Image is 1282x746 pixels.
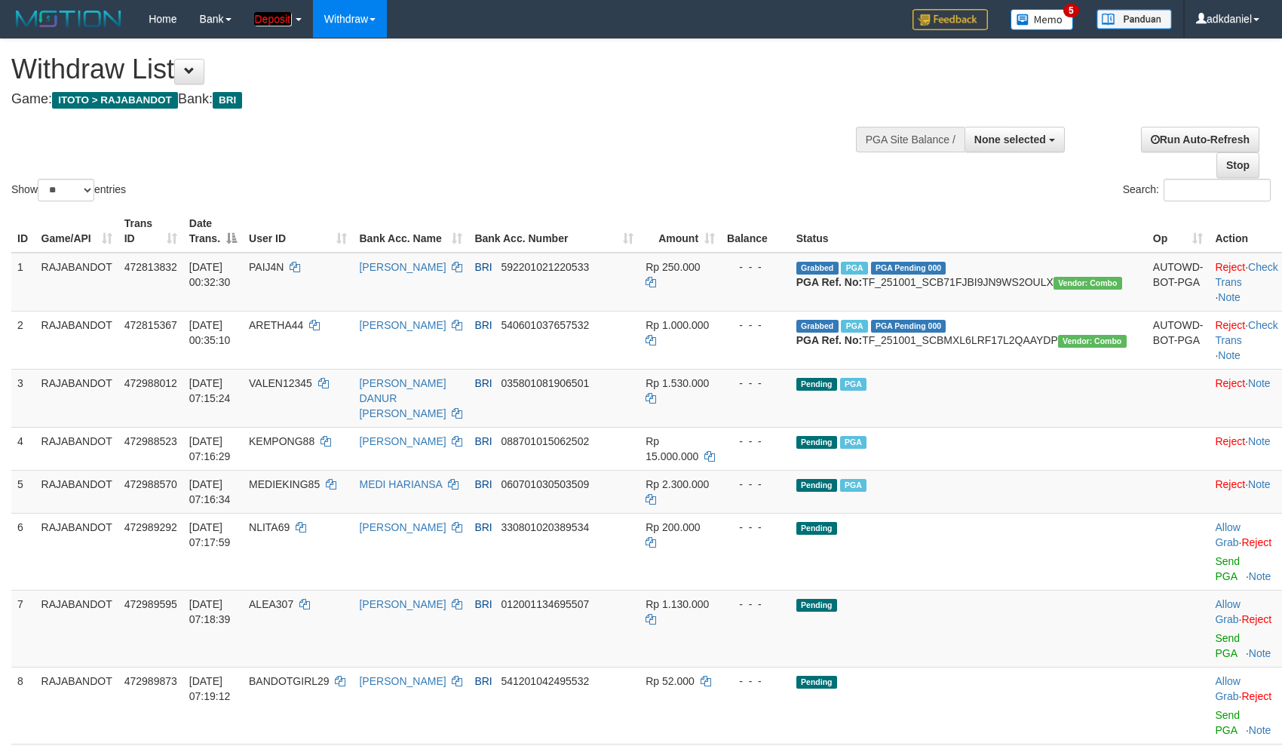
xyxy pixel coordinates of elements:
span: Copy 592201021220533 to clipboard [501,261,589,273]
td: RAJABANDOT [35,369,118,427]
span: Vendor URL: https://secure11.1velocity.biz [1054,277,1122,290]
span: Pending [796,676,837,689]
span: [DATE] 07:19:12 [189,675,231,702]
span: Pending [796,378,837,391]
span: Rp 15.000.000 [646,435,698,462]
a: Note [1249,724,1271,736]
span: Pending [796,479,837,492]
div: - - - [727,376,784,391]
select: Showentries [38,179,94,201]
div: - - - [727,674,784,689]
a: Stop [1216,152,1259,178]
span: · [1215,521,1241,548]
th: Bank Acc. Name: activate to sort column ascending [353,210,468,253]
a: [PERSON_NAME] [359,261,446,273]
a: Send PGA [1215,632,1240,659]
span: PGA Pending [871,262,946,275]
td: RAJABANDOT [35,470,118,513]
span: Copy 012001134695507 to clipboard [501,598,589,610]
span: 472988523 [124,435,177,447]
a: [PERSON_NAME] DANUR [PERSON_NAME] [359,377,446,419]
a: Note [1218,349,1241,361]
h1: Withdraw List [11,54,839,84]
span: 472989292 [124,521,177,533]
span: Grabbed [796,262,839,275]
td: 4 [11,427,35,470]
a: Reject [1215,377,1245,389]
span: BRI [213,92,242,109]
span: BRI [474,319,492,331]
span: VALEN12345 [249,377,312,389]
span: ALEA307 [249,598,293,610]
span: Copy 060701030503509 to clipboard [501,478,589,490]
div: - - - [727,597,784,612]
span: Rp 52.000 [646,675,695,687]
span: [DATE] 07:16:34 [189,478,231,505]
span: Copy 540601037657532 to clipboard [501,319,589,331]
td: TF_251001_SCBMXL6LRF17L2QAAYDP [790,311,1147,369]
th: Balance [721,210,790,253]
a: Note [1249,570,1271,582]
td: AUTOWD-BOT-PGA [1147,311,1210,369]
span: Copy 088701015062502 to clipboard [501,435,589,447]
td: AUTOWD-BOT-PGA [1147,253,1210,312]
td: 3 [11,369,35,427]
span: · [1215,675,1241,702]
th: Bank Acc. Number: activate to sort column ascending [468,210,639,253]
th: Op: activate to sort column ascending [1147,210,1210,253]
a: Reject [1241,690,1271,702]
span: None selected [974,134,1046,146]
td: 5 [11,470,35,513]
td: RAJABANDOT [35,590,118,667]
span: BRI [474,435,492,447]
span: 472989595 [124,598,177,610]
td: RAJABANDOT [35,667,118,744]
span: Copy 541201042495532 to clipboard [501,675,589,687]
th: Amount: activate to sort column ascending [639,210,721,253]
button: None selected [965,127,1065,152]
span: PAIJ4N [249,261,284,273]
em: Deposit [254,12,291,26]
td: 2 [11,311,35,369]
span: Rp 2.300.000 [646,478,709,490]
th: Game/API: activate to sort column ascending [35,210,118,253]
span: ARETHA44 [249,319,303,331]
a: Check Trans [1215,261,1277,288]
a: Note [1218,291,1241,303]
a: [PERSON_NAME] [359,598,446,610]
span: 472815367 [124,319,177,331]
th: User ID: activate to sort column ascending [243,210,353,253]
a: Allow Grab [1215,521,1240,548]
a: Send PGA [1215,709,1240,736]
td: RAJABANDOT [35,427,118,470]
div: - - - [727,259,784,275]
span: Rp 200.000 [646,521,700,533]
th: Date Trans.: activate to sort column descending [183,210,243,253]
a: Reject [1241,536,1271,548]
td: TF_251001_SCB71FJBI9JN9WS2OULX [790,253,1147,312]
span: Pending [796,599,837,612]
span: PGA Pending [871,320,946,333]
span: [DATE] 07:18:39 [189,598,231,625]
span: [DATE] 00:32:30 [189,261,231,288]
a: Check Trans [1215,319,1277,346]
div: PGA Site Balance / [856,127,965,152]
span: Pending [796,436,837,449]
span: Marked by adkpebhi [840,479,866,492]
a: [PERSON_NAME] [359,521,446,533]
a: MEDI HARIANSA [359,478,442,490]
span: BRI [474,377,492,389]
td: 1 [11,253,35,312]
span: BRI [474,675,492,687]
a: Note [1248,377,1271,389]
td: RAJABANDOT [35,253,118,312]
span: NLITA69 [249,521,290,533]
th: ID [11,210,35,253]
span: Rp 1.000.000 [646,319,709,331]
th: Status [790,210,1147,253]
a: [PERSON_NAME] [359,435,446,447]
span: Grabbed [796,320,839,333]
div: - - - [727,318,784,333]
span: Rp 250.000 [646,261,700,273]
td: 6 [11,513,35,590]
